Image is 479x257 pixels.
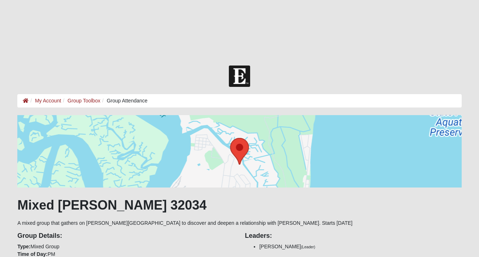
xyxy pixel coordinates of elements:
li: Group Attendance [100,97,148,105]
img: Church of Eleven22 Logo [229,66,250,87]
a: My Account [35,98,61,104]
h1: Mixed [PERSON_NAME] 32034 [17,197,462,213]
h4: Group Details: [17,232,234,240]
h4: Leaders: [245,232,461,240]
a: Group Toolbox [68,98,100,104]
li: [PERSON_NAME] [259,243,461,250]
